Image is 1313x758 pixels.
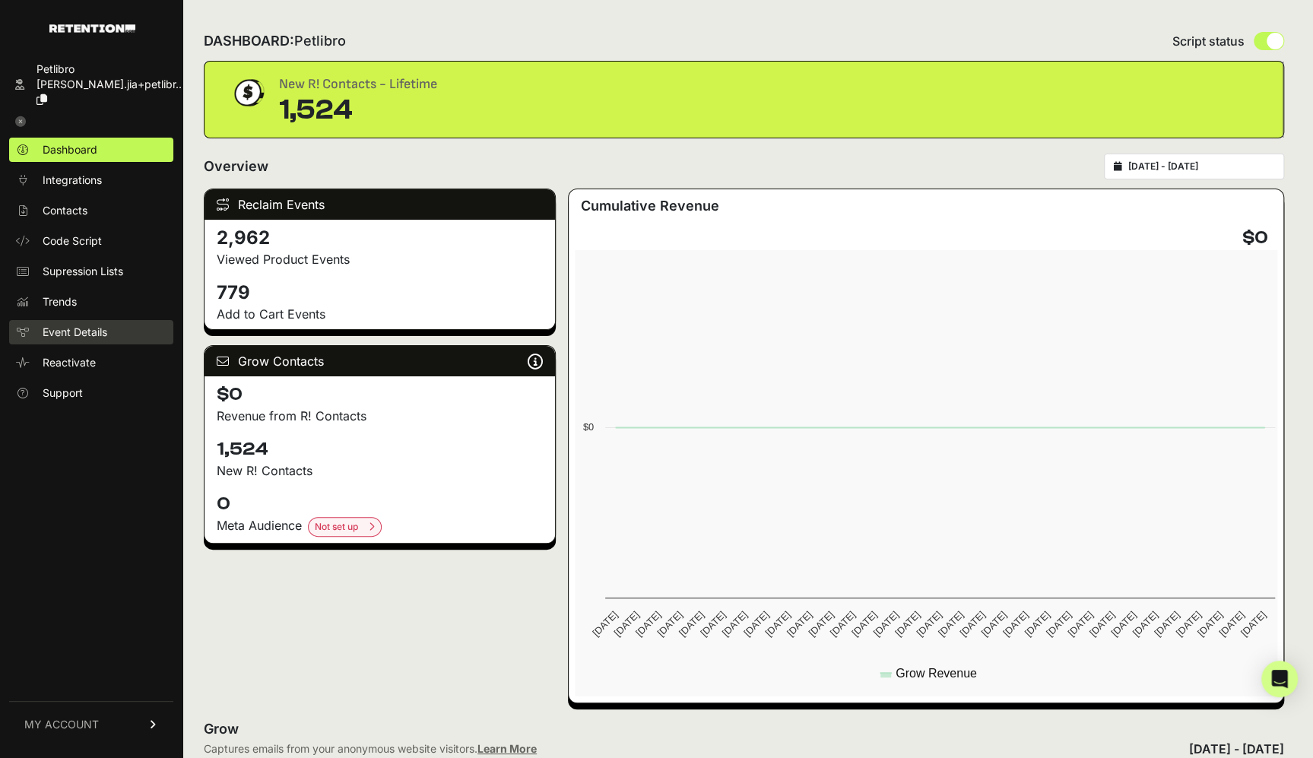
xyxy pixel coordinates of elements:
[1087,609,1117,639] text: [DATE]
[1216,609,1246,639] text: [DATE]
[1195,609,1225,639] text: [DATE]
[871,609,901,639] text: [DATE]
[9,168,173,192] a: Integrations
[1238,609,1268,639] text: [DATE]
[1131,609,1160,639] text: [DATE]
[1022,609,1051,639] text: [DATE]
[1261,661,1298,697] div: Open Intercom Messenger
[720,609,750,639] text: [DATE]
[655,609,684,639] text: [DATE]
[217,281,543,305] h4: 779
[43,355,96,370] span: Reactivate
[205,346,555,376] div: Grow Contacts
[763,609,792,639] text: [DATE]
[1152,609,1181,639] text: [DATE]
[217,516,543,537] div: Meta Audience
[741,609,771,639] text: [DATE]
[9,198,173,223] a: Contacts
[849,609,879,639] text: [DATE]
[36,62,185,77] div: Petlibro
[1001,609,1030,639] text: [DATE]
[43,264,123,279] span: Supression Lists
[217,492,543,516] h4: 0
[9,381,173,405] a: Support
[1172,32,1245,50] span: Script status
[217,250,543,268] p: Viewed Product Events
[43,142,97,157] span: Dashboard
[204,30,346,52] h2: DASHBOARD:
[581,195,719,217] h3: Cumulative Revenue
[828,609,858,639] text: [DATE]
[1173,609,1203,639] text: [DATE]
[217,226,543,250] h4: 2,962
[806,609,836,639] text: [DATE]
[477,742,537,755] a: Learn More
[204,741,537,756] div: Captures emails from your anonymous website visitors.
[633,609,663,639] text: [DATE]
[979,609,1009,639] text: [DATE]
[204,156,268,177] h2: Overview
[217,461,543,480] p: New R! Contacts
[9,701,173,747] a: MY ACCOUNT
[229,74,267,112] img: dollar-coin-05c43ed7efb7bc0c12610022525b4bbbb207c7efeef5aecc26f025e68dcafac9.png
[9,138,173,162] a: Dashboard
[43,294,77,309] span: Trends
[24,717,99,732] span: MY ACCOUNT
[896,667,977,680] text: Grow Revenue
[43,233,102,249] span: Code Script
[1044,609,1074,639] text: [DATE]
[217,305,543,323] p: Add to Cart Events
[914,609,944,639] text: [DATE]
[893,609,922,639] text: [DATE]
[1189,740,1284,758] div: [DATE] - [DATE]
[677,609,706,639] text: [DATE]
[9,320,173,344] a: Event Details
[957,609,987,639] text: [DATE]
[279,95,437,125] div: 1,524
[698,609,728,639] text: [DATE]
[36,78,185,90] span: [PERSON_NAME].jia+petlibr...
[590,609,620,639] text: [DATE]
[294,33,346,49] span: Petlibro
[785,609,814,639] text: [DATE]
[279,74,437,95] div: New R! Contacts - Lifetime
[936,609,966,639] text: [DATE]
[9,229,173,253] a: Code Script
[217,437,543,461] h4: 1,524
[217,382,543,407] h4: $0
[583,421,594,433] text: $0
[9,290,173,314] a: Trends
[43,325,107,340] span: Event Details
[1242,226,1268,250] h4: $0
[1108,609,1138,639] text: [DATE]
[9,259,173,284] a: Supression Lists
[9,350,173,375] a: Reactivate
[205,189,555,220] div: Reclaim Events
[611,609,641,639] text: [DATE]
[1065,609,1095,639] text: [DATE]
[9,57,173,112] a: Petlibro [PERSON_NAME].jia+petlibr...
[43,173,102,188] span: Integrations
[217,407,543,425] p: Revenue from R! Contacts
[43,385,83,401] span: Support
[43,203,87,218] span: Contacts
[49,24,135,33] img: Retention.com
[204,718,1284,740] h2: Grow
